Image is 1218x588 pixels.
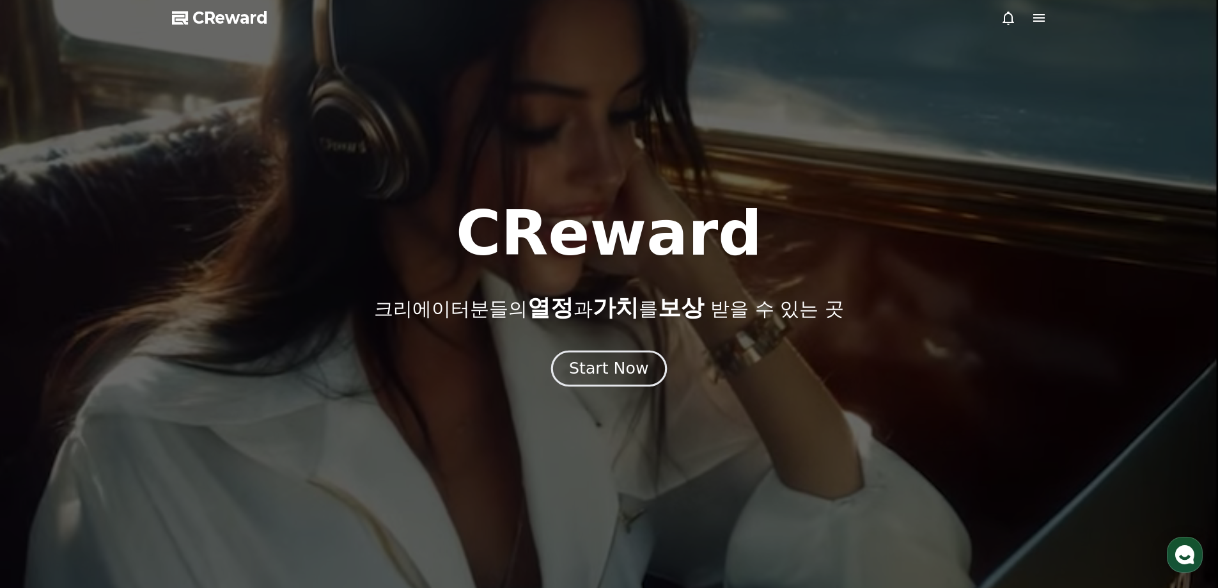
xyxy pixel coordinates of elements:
p: 크리에이터분들의 과 를 받을 수 있는 곳 [374,295,843,321]
span: 열정 [527,294,574,321]
a: 홈 [4,406,84,438]
span: 홈 [40,425,48,435]
button: Start Now [551,350,667,386]
span: 가치 [593,294,639,321]
span: 대화 [117,425,132,436]
a: 설정 [165,406,246,438]
span: 보상 [658,294,704,321]
span: 설정 [198,425,213,435]
h1: CReward [456,203,762,264]
div: Start Now [569,358,648,379]
a: Start Now [554,364,664,376]
a: 대화 [84,406,165,438]
a: CReward [172,8,268,28]
span: CReward [192,8,268,28]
